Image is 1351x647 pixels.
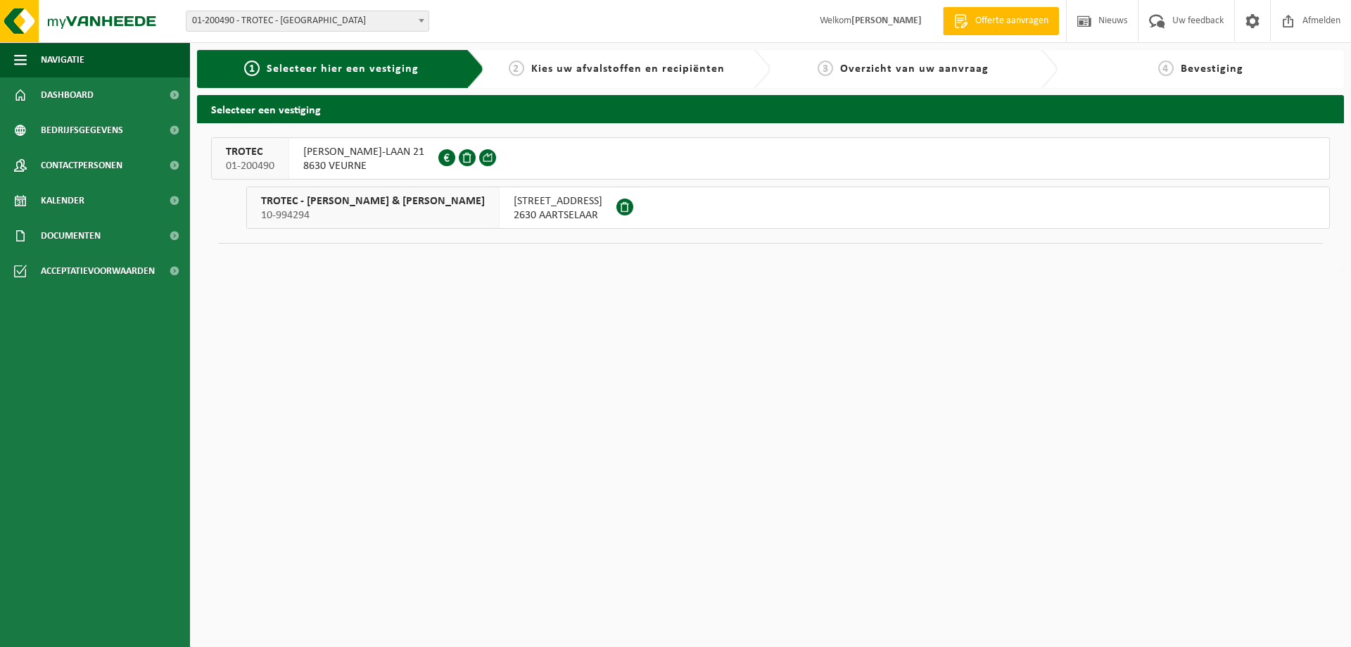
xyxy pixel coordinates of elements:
[186,11,429,32] span: 01-200490 - TROTEC - VEURNE
[261,194,485,208] span: TROTEC - [PERSON_NAME] & [PERSON_NAME]
[211,137,1330,180] button: TROTEC 01-200490 [PERSON_NAME]-LAAN 218630 VEURNE
[41,77,94,113] span: Dashboard
[531,63,725,75] span: Kies uw afvalstoffen en recipiënten
[244,61,260,76] span: 1
[818,61,833,76] span: 3
[41,253,155,289] span: Acceptatievoorwaarden
[509,61,524,76] span: 2
[261,208,485,222] span: 10-994294
[303,145,424,159] span: [PERSON_NAME]-LAAN 21
[186,11,429,31] span: 01-200490 - TROTEC - VEURNE
[1181,63,1243,75] span: Bevestiging
[226,145,274,159] span: TROTEC
[226,159,274,173] span: 01-200490
[267,63,419,75] span: Selecteer hier een vestiging
[972,14,1052,28] span: Offerte aanvragen
[41,42,84,77] span: Navigatie
[246,187,1330,229] button: TROTEC - [PERSON_NAME] & [PERSON_NAME] 10-994294 [STREET_ADDRESS]2630 AARTSELAAR
[514,194,602,208] span: [STREET_ADDRESS]
[41,218,101,253] span: Documenten
[303,159,424,173] span: 8630 VEURNE
[41,113,123,148] span: Bedrijfsgegevens
[41,148,122,183] span: Contactpersonen
[1158,61,1174,76] span: 4
[943,7,1059,35] a: Offerte aanvragen
[514,208,602,222] span: 2630 AARTSELAAR
[840,63,989,75] span: Overzicht van uw aanvraag
[197,95,1344,123] h2: Selecteer een vestiging
[41,183,84,218] span: Kalender
[851,15,922,26] strong: [PERSON_NAME]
